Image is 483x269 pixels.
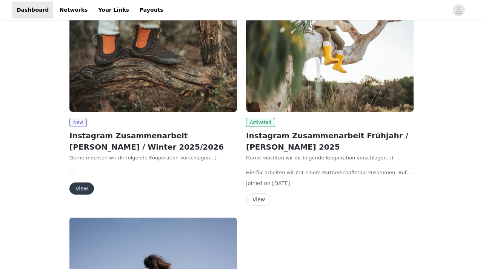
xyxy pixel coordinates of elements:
[69,182,94,195] button: View
[246,197,271,203] a: View
[246,118,275,127] span: Activated
[69,169,237,176] p: Hierfür arbeiten wir mit einem Partnerschaftstool zusammen. Auf den nachfolgenden Seiten kannst du:
[246,154,414,162] p: Gerne möchten wir dir folgende Kooperation vorschlagen. :)
[55,2,92,19] a: Networks
[246,193,271,206] button: View
[94,2,134,19] a: Your Links
[135,2,168,19] a: Payouts
[69,130,237,153] h2: Instagram Zusammenarbeit [PERSON_NAME] / Winter 2025/2026
[455,4,462,16] div: avatar
[246,180,271,186] span: Joined on
[69,186,94,192] a: View
[69,118,87,127] span: New
[272,180,290,186] span: [DATE]
[246,169,414,176] p: Hierfür arbeiten wir mit einem Partnerschaftstool zusammen. Auf den nachfolgenden Seiten kannst du:
[12,2,53,19] a: Dashboard
[246,130,414,153] h2: Instagram Zusammenarbeit Frühjahr / [PERSON_NAME] 2025
[69,154,237,162] p: Gerne möchten wir dir folgende Kooperation vorschlagen. :)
